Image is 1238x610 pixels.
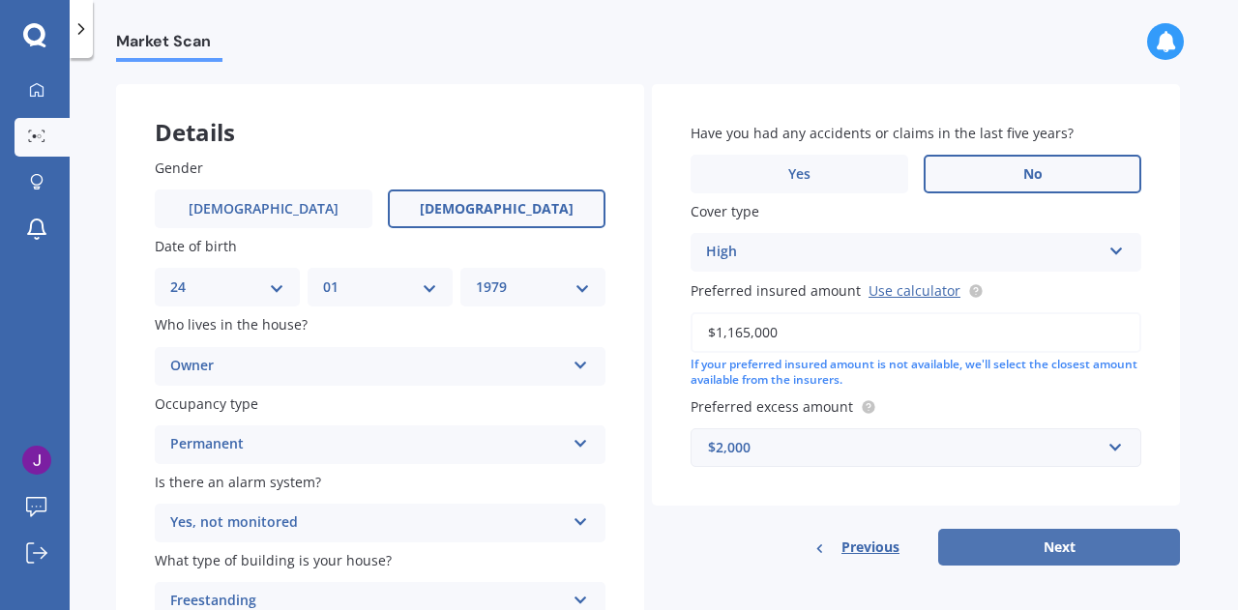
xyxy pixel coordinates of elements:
span: Have you had any accidents or claims in the last five years? [691,124,1074,142]
span: Is there an alarm system? [155,473,321,491]
span: Previous [841,533,899,562]
span: Occupancy type [155,394,258,413]
div: Permanent [170,433,565,456]
span: Preferred insured amount [691,281,861,300]
div: Owner [170,355,565,378]
span: Preferred excess amount [691,397,853,416]
a: Use calculator [869,281,960,300]
div: High [706,241,1101,264]
span: [DEMOGRAPHIC_DATA] [420,201,574,218]
span: [DEMOGRAPHIC_DATA] [189,201,339,218]
span: What type of building is your house? [155,551,392,569]
span: No [1023,166,1043,183]
div: Details [116,84,644,142]
span: Gender [155,159,203,177]
input: Enter amount [691,312,1141,353]
div: If your preferred insured amount is not available, we'll select the closest amount available from... [691,357,1141,390]
span: Who lives in the house? [155,316,308,334]
span: Yes [788,166,811,183]
div: $2,000 [708,437,1101,458]
span: Market Scan [116,32,222,58]
div: Yes, not monitored [170,511,565,535]
img: ACg8ocKkCHSoc_mdkO7AajQZxpD6v9JpZtE0CkMjS33aFTNkXGsURw=s96-c [22,446,51,475]
span: Date of birth [155,237,237,255]
span: Cover type [691,202,759,220]
button: Next [938,529,1180,566]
